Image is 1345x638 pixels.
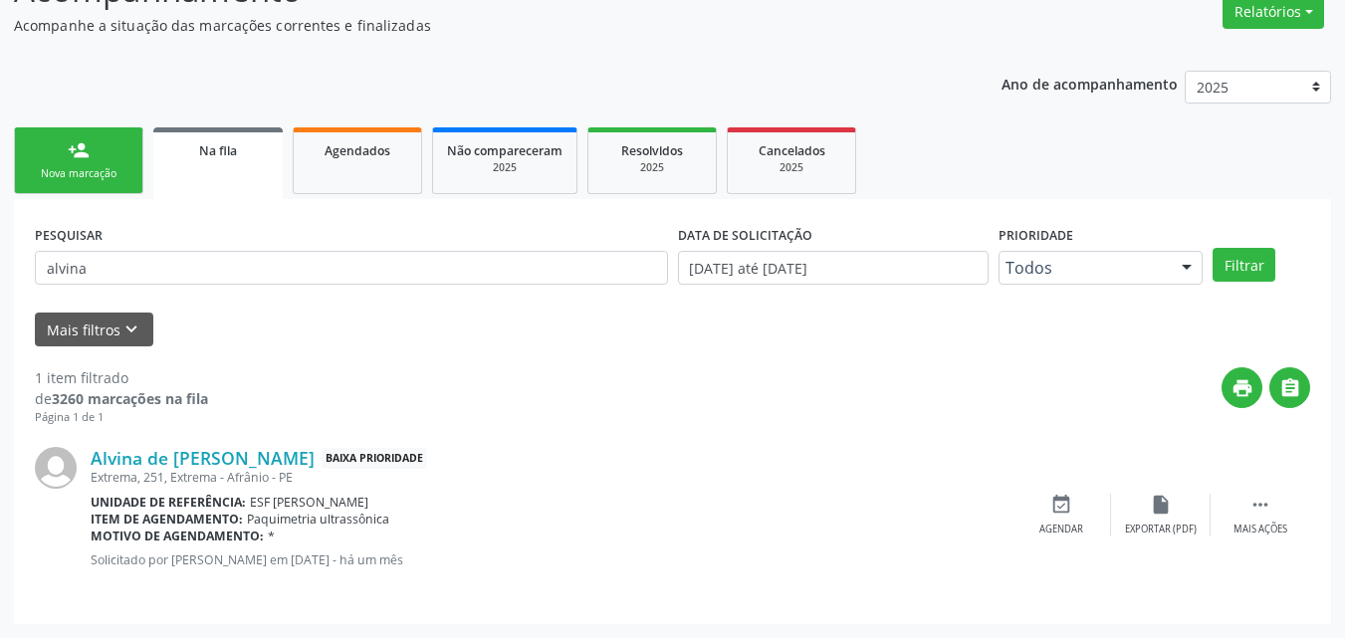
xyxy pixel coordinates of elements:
[91,551,1011,568] p: Solicitado por [PERSON_NAME] em [DATE] - há um mês
[35,367,208,388] div: 1 item filtrado
[759,142,825,159] span: Cancelados
[35,251,668,285] input: Nome, CNS
[678,251,990,285] input: Selecione um intervalo
[91,511,243,528] b: Item de agendamento:
[35,447,77,489] img: img
[1269,367,1310,408] button: 
[1233,523,1287,536] div: Mais ações
[1150,494,1172,516] i: insert_drive_file
[1002,71,1178,96] p: Ano de acompanhamento
[742,160,841,175] div: 2025
[678,220,812,251] label: DATA DE SOLICITAÇÃO
[322,448,427,469] span: Baixa Prioridade
[1222,367,1262,408] button: print
[199,142,237,159] span: Na fila
[250,494,368,511] span: ESF [PERSON_NAME]
[35,220,103,251] label: PESQUISAR
[52,389,208,408] strong: 3260 marcações na fila
[602,160,702,175] div: 2025
[1006,258,1162,278] span: Todos
[447,160,562,175] div: 2025
[35,388,208,409] div: de
[325,142,390,159] span: Agendados
[120,319,142,340] i: keyboard_arrow_down
[1232,377,1253,399] i: print
[68,139,90,161] div: person_add
[1125,523,1197,536] div: Exportar (PDF)
[91,494,246,511] b: Unidade de referência:
[91,469,1011,486] div: Extrema, 251, Extrema - Afrânio - PE
[1249,494,1271,516] i: 
[247,511,389,528] span: Paquimetria ultrassônica
[29,166,128,181] div: Nova marcação
[91,447,315,469] a: Alvina de [PERSON_NAME]
[1279,377,1301,399] i: 
[621,142,683,159] span: Resolvidos
[1213,248,1275,282] button: Filtrar
[1050,494,1072,516] i: event_available
[91,528,264,544] b: Motivo de agendamento:
[14,15,936,36] p: Acompanhe a situação das marcações correntes e finalizadas
[447,142,562,159] span: Não compareceram
[999,220,1073,251] label: Prioridade
[1039,523,1083,536] div: Agendar
[35,409,208,426] div: Página 1 de 1
[35,313,153,347] button: Mais filtroskeyboard_arrow_down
